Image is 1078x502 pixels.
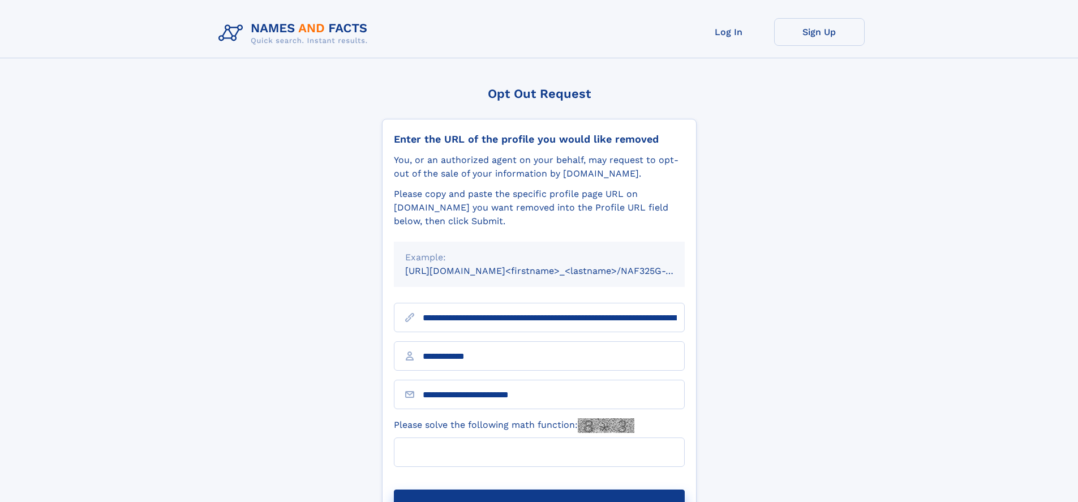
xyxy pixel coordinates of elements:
[405,251,673,264] div: Example:
[405,265,706,276] small: [URL][DOMAIN_NAME]<firstname>_<lastname>/NAF325G-xxxxxxxx
[774,18,865,46] a: Sign Up
[214,18,377,49] img: Logo Names and Facts
[394,187,685,228] div: Please copy and paste the specific profile page URL on [DOMAIN_NAME] you want removed into the Pr...
[382,87,697,101] div: Opt Out Request
[684,18,774,46] a: Log In
[394,418,634,433] label: Please solve the following math function:
[394,153,685,181] div: You, or an authorized agent on your behalf, may request to opt-out of the sale of your informatio...
[394,133,685,145] div: Enter the URL of the profile you would like removed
